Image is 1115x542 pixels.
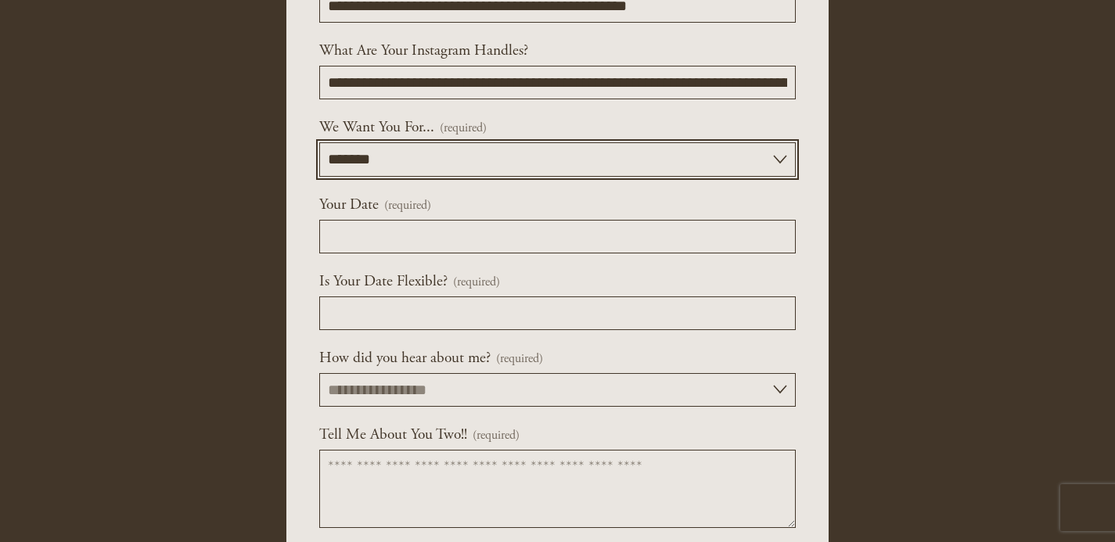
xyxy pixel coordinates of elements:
[473,425,520,446] span: (required)
[319,422,467,447] span: Tell Me About You Two!!
[453,272,500,293] span: (required)
[319,38,528,63] span: What Are Your Instagram Handles?
[319,142,797,176] select: We Want You For...
[319,115,434,139] span: We Want You For...
[496,349,543,369] span: (required)
[440,118,487,138] span: (required)
[384,196,431,216] span: (required)
[319,269,448,293] span: Is Your Date Flexible?
[319,373,797,407] select: How did you hear about me?
[319,346,491,370] span: How did you hear about me?
[319,192,379,217] span: Your Date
